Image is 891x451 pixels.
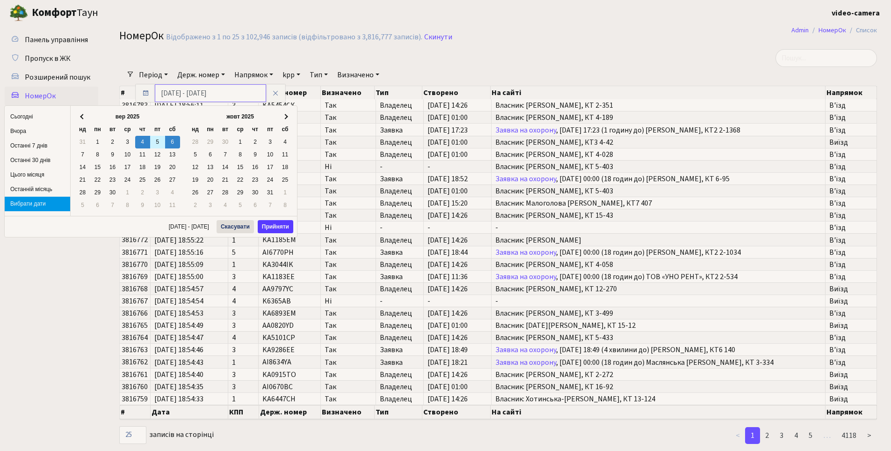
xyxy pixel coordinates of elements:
span: Так [325,261,372,268]
th: ср [233,123,248,136]
span: AI6770PH [262,247,294,258]
td: 23 [105,174,120,186]
span: [DATE] 01:00 [427,114,487,121]
td: 22 [90,174,105,186]
span: KA3044IK [262,259,293,270]
td: 4 [278,136,293,148]
span: [DATE] 14:26 [427,285,487,293]
span: [DATE] 14:26 [427,212,487,219]
span: [DATE] 18:55:09 [154,261,224,268]
td: 28 [218,186,233,199]
td: 4 [135,136,150,148]
th: чт [248,123,263,136]
span: - [427,163,487,170]
td: 20 [165,161,180,174]
td: 13 [203,161,218,174]
span: Так [325,114,372,121]
td: 16 [105,161,120,174]
span: Владелец [380,322,420,329]
td: 22 [233,174,248,186]
td: 30 [218,136,233,148]
li: Останні 30 днів [5,153,70,168]
button: Прийняти [258,220,293,233]
th: Визначено [321,86,375,99]
select: записів на сторінці [119,426,146,444]
td: 1 [233,136,248,148]
span: [DATE] 01:00 [427,322,487,329]
span: 3816769 [122,272,148,282]
span: Владелец [380,334,420,341]
span: В'їзд [829,126,873,134]
span: Владелец [380,187,420,195]
span: 5 [232,249,255,256]
td: 21 [75,174,90,186]
td: 14 [218,161,233,174]
label: записів на сторінці [119,426,214,444]
span: Так [325,273,372,281]
span: Власник: [PERSON_NAME], КТ 5-403 [495,163,821,170]
td: 29 [233,186,248,199]
span: Так [325,310,372,317]
span: KA1183EE [262,272,295,282]
span: Так [325,187,372,195]
span: Виїзд [829,322,873,329]
span: Владелец [380,285,420,293]
td: 4 [218,199,233,212]
span: [DATE] 11:36 [427,273,487,281]
span: Власник: [PERSON_NAME], КТ 12-270 [495,285,821,293]
td: 8 [120,199,135,212]
td: 3 [120,136,135,148]
span: В'їзд [829,114,873,121]
td: 2 [105,136,120,148]
span: [DATE] 18:54:49 [154,322,224,329]
td: 14 [75,161,90,174]
td: 1 [120,186,135,199]
th: Напрямок [826,86,877,99]
span: [DATE] 18:54:54 [154,297,224,305]
td: 11 [165,199,180,212]
li: Останній місяць [5,182,70,197]
span: [DATE] 18:44 [427,249,487,256]
span: Власник: [PERSON_NAME], КТ 2-351 [495,102,821,109]
span: Власник: [PERSON_NAME], КТ 5-403 [495,187,821,195]
span: НомерОк [25,91,56,101]
a: Скинути [424,33,452,42]
th: пт [263,123,278,136]
span: Владелец [380,261,420,268]
span: Владелец [380,237,420,244]
a: video-camera [832,7,880,19]
td: 17 [263,161,278,174]
span: Пропуск в ЖК [25,53,71,64]
th: нд [188,123,203,136]
a: 3 [774,427,789,444]
a: Заявка на охорону [495,345,556,355]
span: [DATE] 18:55:16 [154,249,224,256]
span: Власник: [PERSON_NAME], КТ 4-189 [495,114,821,121]
th: чт [135,123,150,136]
span: - [495,224,821,231]
span: KA9286EE [262,345,295,355]
a: Admin [791,25,809,35]
span: Таун [32,5,98,21]
li: Вибрати дати [5,197,70,211]
td: 8 [233,148,248,161]
span: Владелец [380,102,420,109]
td: 5 [75,199,90,212]
span: 3816764 [122,333,148,343]
span: - [380,297,420,305]
span: [DATE] 14:26 [427,237,487,244]
td: 23 [248,174,263,186]
span: 3816783 [122,100,148,111]
span: Так [325,212,372,219]
td: 7 [263,199,278,212]
th: сб [278,123,293,136]
th: нд [75,123,90,136]
td: 2 [248,136,263,148]
span: , [DATE] 00:00 (18 годин до) [PERSON_NAME], КТ2 2-1034 [495,249,821,256]
td: 9 [135,199,150,212]
span: Власник: [PERSON_NAME], КТ 4-028 [495,151,821,158]
td: 5 [233,199,248,212]
span: Власник: [PERSON_NAME], КТ 5-433 [495,334,821,341]
span: В'їзд [829,310,873,317]
a: Період [135,67,172,83]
